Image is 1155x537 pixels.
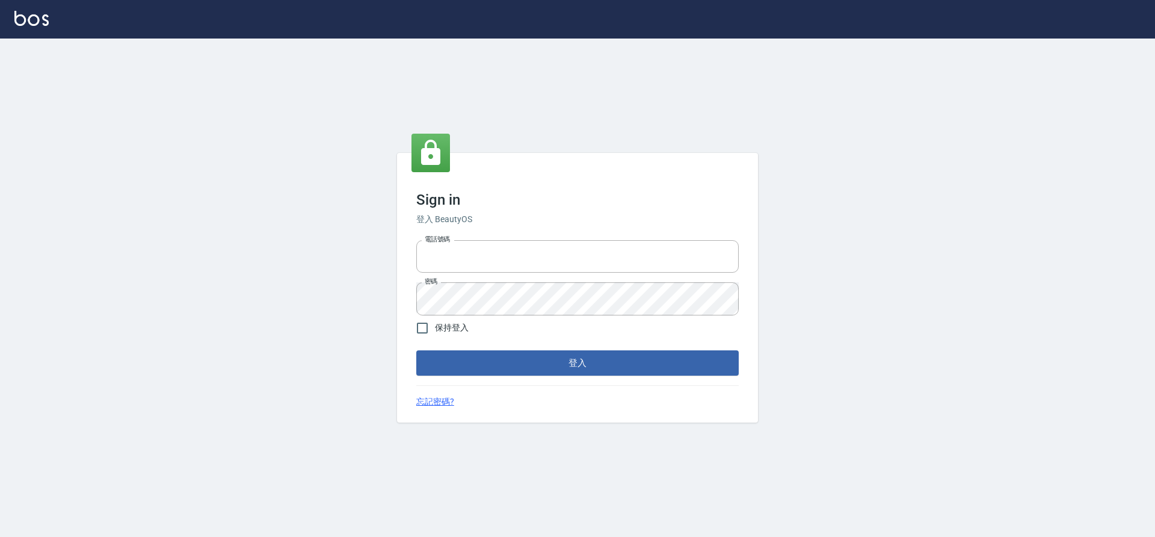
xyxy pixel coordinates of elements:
[425,277,437,286] label: 密碼
[416,350,739,376] button: 登入
[416,396,454,408] a: 忘記密碼?
[416,191,739,208] h3: Sign in
[425,235,450,244] label: 電話號碼
[416,213,739,226] h6: 登入 BeautyOS
[435,321,469,334] span: 保持登入
[14,11,49,26] img: Logo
